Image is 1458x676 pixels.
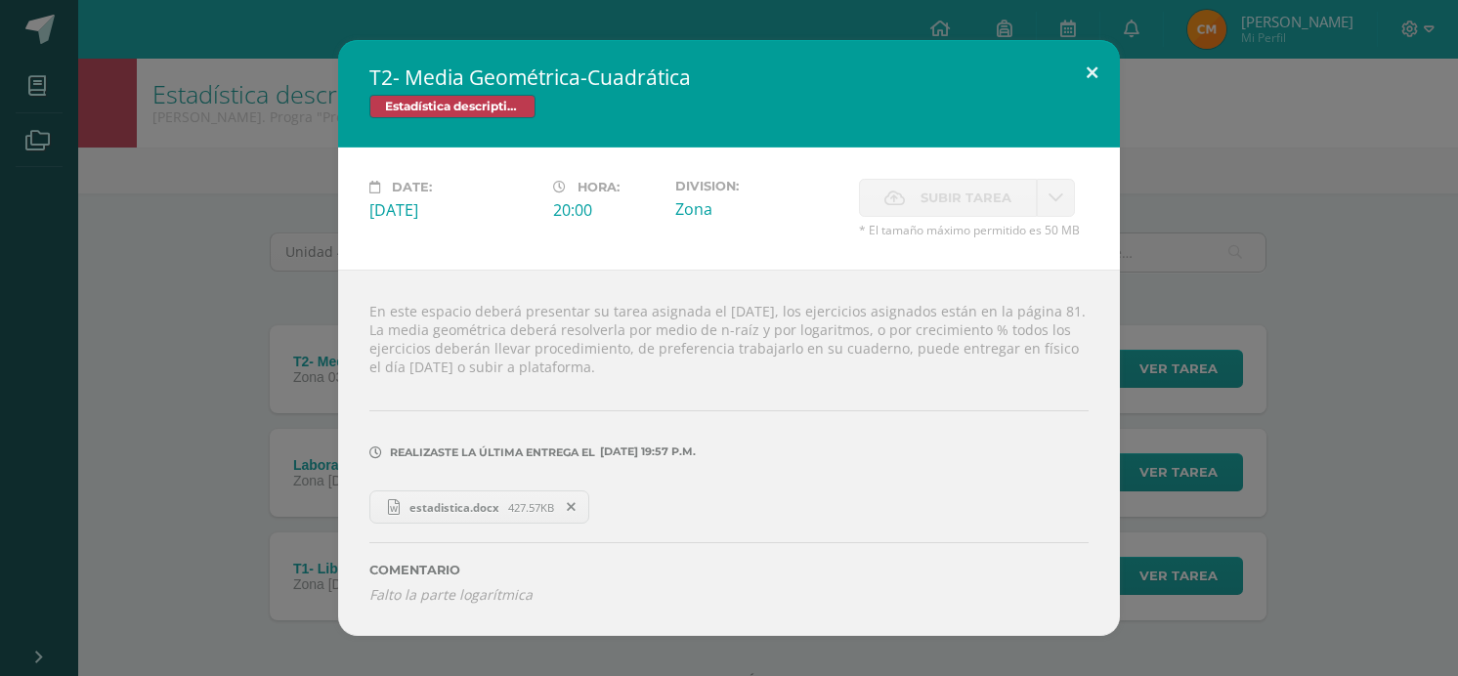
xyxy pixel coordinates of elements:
i: Falto la parte logarítmica [369,585,533,604]
a: estadistica.docx 427.57KB [369,490,589,524]
h2: T2- Media Geométrica-Cuadrática [369,63,1089,91]
span: estadistica.docx [400,500,508,515]
label: Division: [675,179,843,193]
span: 427.57KB [508,500,554,515]
span: * El tamaño máximo permitido es 50 MB [859,222,1089,238]
span: Remover entrega [555,496,588,518]
span: Subir tarea [921,180,1011,216]
div: [DATE] [369,199,537,221]
span: Realizaste la última entrega el [390,445,595,459]
a: La fecha de entrega ha expirado [1037,179,1075,217]
span: [DATE] 19:57 p.m. [595,451,696,452]
span: Estadística descriptiva [369,95,536,118]
label: La fecha de entrega ha expirado [859,179,1037,217]
span: Hora: [578,180,620,194]
div: 20:00 [553,199,660,221]
div: Zona [675,198,843,220]
label: Comentario [369,563,1089,577]
button: Close (Esc) [1064,40,1120,106]
span: Date: [392,180,432,194]
div: En este espacio deberá presentar su tarea asignada el [DATE], los ejercicios asignados están en l... [338,270,1120,636]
